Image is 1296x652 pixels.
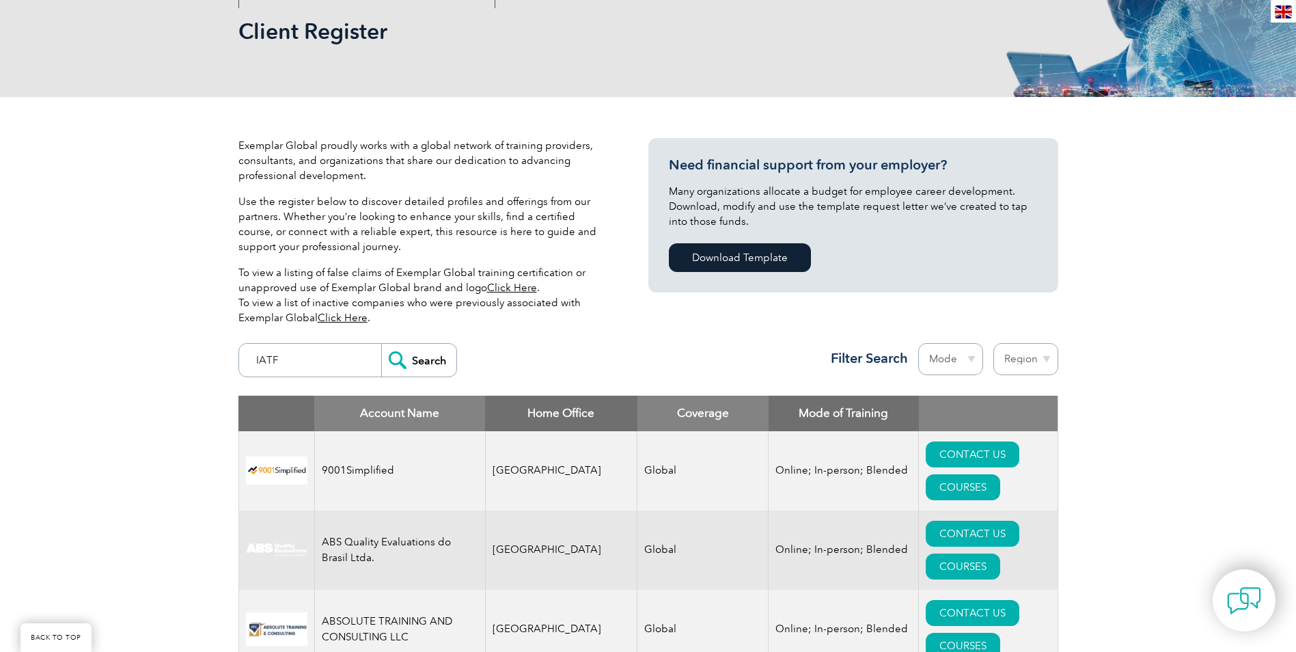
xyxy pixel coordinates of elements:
p: Use the register below to discover detailed profiles and offerings from our partners. Whether you... [238,194,607,254]
td: 9001Simplified [314,431,485,511]
th: Account Name: activate to sort column descending [314,396,485,431]
th: Coverage: activate to sort column ascending [637,396,769,431]
h2: Client Register [238,21,812,42]
p: To view a listing of false claims of Exemplar Global training certification or unapproved use of ... [238,265,607,325]
img: 37c9c059-616f-eb11-a812-002248153038-logo.png [246,457,307,485]
a: CONTACT US [926,442,1019,467]
img: en [1275,5,1292,18]
img: contact-chat.png [1227,584,1261,618]
th: : activate to sort column ascending [919,396,1058,431]
a: CONTACT US [926,521,1019,547]
th: Home Office: activate to sort column ascending [485,396,637,431]
p: Exemplar Global proudly works with a global network of training providers, consultants, and organ... [238,138,607,183]
td: Global [637,431,769,511]
th: Mode of Training: activate to sort column ascending [769,396,919,431]
a: Click Here [318,312,368,324]
a: Download Template [669,243,811,272]
p: Many organizations allocate a budget for employee career development. Download, modify and use th... [669,184,1038,229]
a: COURSES [926,554,1000,580]
img: c92924ac-d9bc-ea11-a814-000d3a79823d-logo.jpg [246,543,307,558]
td: Online; In-person; Blended [769,511,919,590]
h3: Filter Search [823,350,908,367]
img: 16e092f6-eadd-ed11-a7c6-00224814fd52-logo.png [246,612,307,646]
td: Global [637,511,769,590]
h3: Need financial support from your employer? [669,157,1038,174]
a: Click Here [487,282,537,294]
td: [GEOGRAPHIC_DATA] [485,431,637,511]
a: COURSES [926,474,1000,500]
a: CONTACT US [926,600,1019,626]
a: BACK TO TOP [20,623,92,652]
td: ABS Quality Evaluations do Brasil Ltda. [314,511,485,590]
td: Online; In-person; Blended [769,431,919,511]
td: [GEOGRAPHIC_DATA] [485,511,637,590]
input: Search [381,344,456,377]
